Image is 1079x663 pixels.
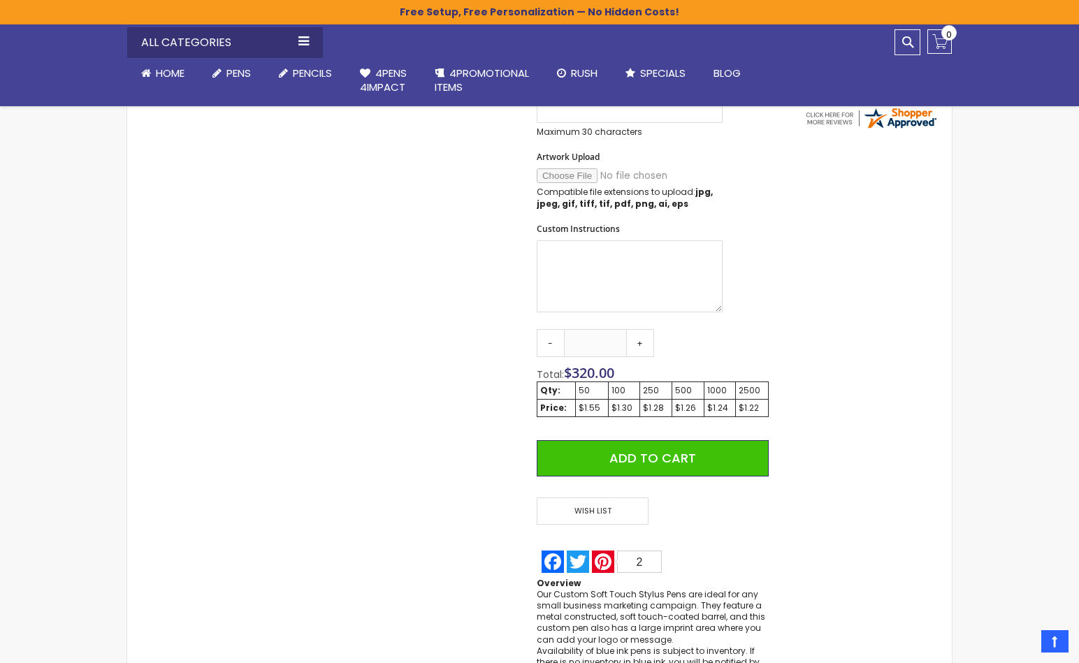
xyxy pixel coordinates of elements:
[640,66,686,80] span: Specials
[156,66,184,80] span: Home
[572,363,614,382] span: 320.00
[700,58,755,89] a: Blog
[565,551,591,573] a: Twitter
[265,58,346,89] a: Pencils
[537,440,769,476] button: Add to Cart
[739,385,765,396] div: 2500
[537,126,723,138] p: Maximum 30 characters
[579,385,605,396] div: 50
[537,223,620,235] span: Custom Instructions
[537,329,565,357] a: -
[537,367,564,381] span: Total:
[637,556,643,568] span: 2
[643,402,669,414] div: $1.28
[543,58,611,89] a: Rush
[537,497,653,525] a: Wish List
[198,58,265,89] a: Pens
[707,385,733,396] div: 1000
[739,402,765,414] div: $1.22
[537,187,723,209] p: Compatible file extensions to upload:
[707,402,733,414] div: $1.24
[540,402,567,414] strong: Price:
[675,385,701,396] div: 500
[946,28,952,41] span: 0
[626,329,654,357] a: +
[927,29,952,54] a: 0
[571,66,598,80] span: Rush
[346,58,421,103] a: 4Pens4impact
[540,384,560,396] strong: Qty:
[293,66,332,80] span: Pencils
[435,66,529,94] span: 4PROMOTIONAL ITEMS
[591,551,663,573] a: Pinterest2
[643,385,669,396] div: 250
[675,402,701,414] div: $1.26
[564,363,614,382] span: $
[611,385,637,396] div: 100
[579,402,605,414] div: $1.55
[714,66,741,80] span: Blog
[804,122,938,133] a: 4pens.com certificate URL
[127,58,198,89] a: Home
[127,27,323,58] div: All Categories
[540,551,565,573] a: Facebook
[611,402,637,414] div: $1.30
[804,105,938,131] img: 4pens.com widget logo
[537,186,713,209] strong: jpg, jpeg, gif, tiff, tif, pdf, png, ai, eps
[611,58,700,89] a: Specials
[226,66,251,80] span: Pens
[537,577,581,589] strong: Overview
[537,151,600,163] span: Artwork Upload
[537,497,649,525] span: Wish List
[609,449,696,467] span: Add to Cart
[421,58,543,103] a: 4PROMOTIONALITEMS
[360,66,407,94] span: 4Pens 4impact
